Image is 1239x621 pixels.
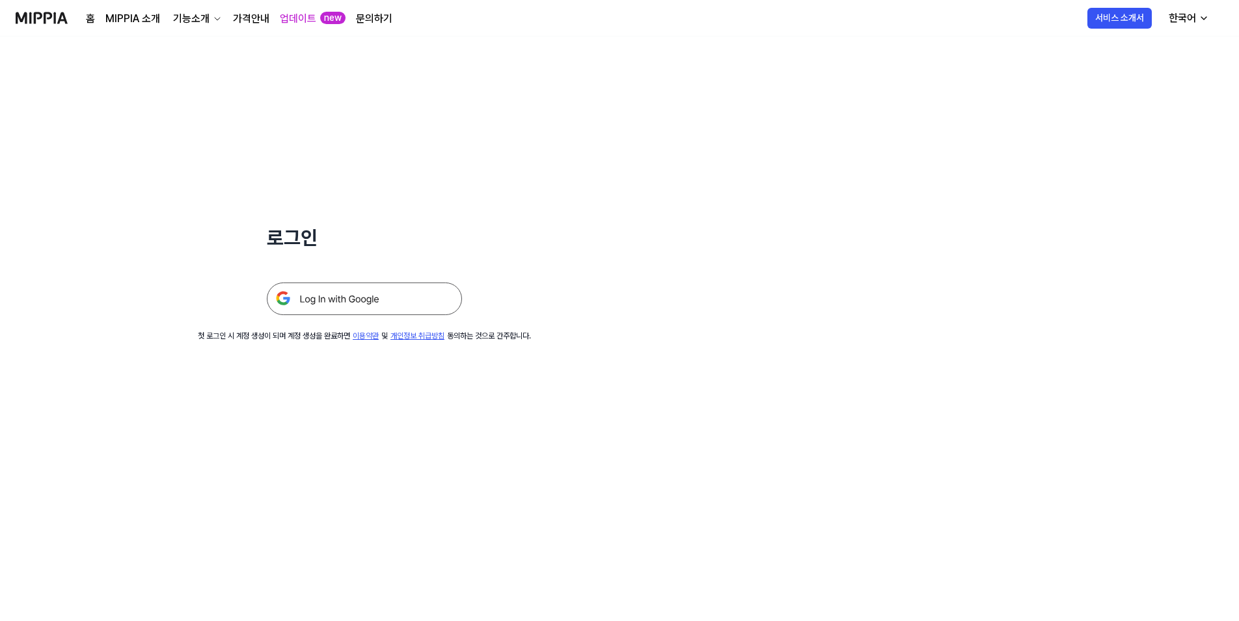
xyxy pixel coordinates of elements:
div: 기능소개 [170,11,212,27]
h1: 로그인 [267,224,462,251]
a: 업데이트 [280,11,316,27]
button: 한국어 [1158,5,1217,31]
a: 홈 [86,11,95,27]
a: 이용약관 [353,331,379,340]
button: 기능소개 [170,11,223,27]
a: 가격안내 [233,11,269,27]
img: 구글 로그인 버튼 [267,283,462,315]
button: 서비스 소개서 [1087,8,1152,29]
a: 개인정보 취급방침 [390,331,444,340]
div: 한국어 [1166,10,1199,26]
a: MIPPIA 소개 [105,11,160,27]
a: 문의하기 [356,11,392,27]
div: new [320,12,346,25]
div: 첫 로그인 시 계정 생성이 되며 계정 생성을 완료하면 및 동의하는 것으로 간주합니다. [198,331,531,342]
